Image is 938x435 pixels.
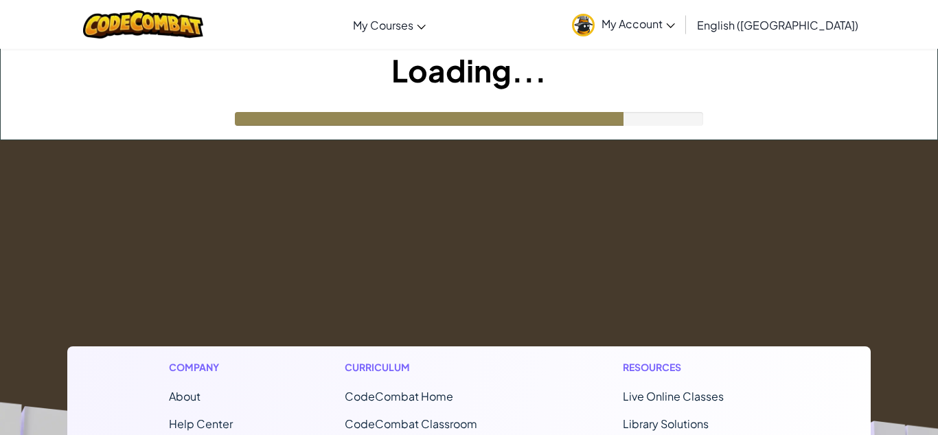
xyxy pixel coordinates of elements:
[572,14,595,36] img: avatar
[1,49,937,91] h1: Loading...
[169,360,233,375] h1: Company
[83,10,203,38] img: CodeCombat logo
[623,416,709,431] a: Library Solutions
[346,6,433,43] a: My Courses
[345,360,511,375] h1: Curriculum
[169,416,233,431] a: Help Center
[345,389,453,403] span: CodeCombat Home
[690,6,865,43] a: English ([GEOGRAPHIC_DATA])
[697,18,858,32] span: English ([GEOGRAPHIC_DATA])
[623,389,724,403] a: Live Online Classes
[623,360,769,375] h1: Resources
[565,3,682,46] a: My Account
[345,416,477,431] a: CodeCombat Classroom
[602,16,675,31] span: My Account
[353,18,413,32] span: My Courses
[169,389,201,403] a: About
